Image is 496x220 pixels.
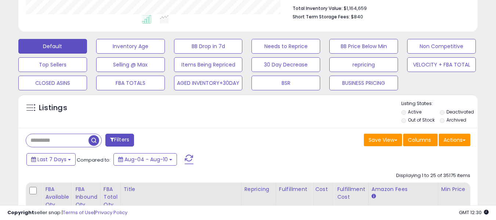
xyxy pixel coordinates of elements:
[95,209,127,216] a: Privacy Policy
[372,185,435,193] div: Amazon Fees
[351,13,363,20] span: $840
[407,57,476,72] button: VELOCITY + FBA TOTAL
[174,76,243,90] button: AGED INVENTORY+30DAY
[446,109,474,115] label: Deactivated
[96,76,165,90] button: FBA TOTALS
[408,117,435,123] label: Out of Stock
[124,156,168,163] span: Aug-04 - Aug-10
[315,185,331,193] div: Cost
[251,57,320,72] button: 30 Day Decrease
[245,185,273,193] div: Repricing
[45,185,69,209] div: FBA Available Qty
[293,5,343,11] b: Total Inventory Value:
[364,134,402,146] button: Save View
[39,103,67,113] h5: Listings
[7,209,127,216] div: seller snap | |
[124,185,238,193] div: Title
[396,172,470,179] div: Displaying 1 to 25 of 35175 items
[279,185,309,193] div: Fulfillment
[7,209,34,216] strong: Copyright
[293,14,350,20] b: Short Term Storage Fees:
[329,76,398,90] button: BUSINESS PRICING
[77,156,111,163] span: Compared to:
[63,209,94,216] a: Terms of Use
[408,109,421,115] label: Active
[401,100,478,107] p: Listing States:
[113,153,177,166] button: Aug-04 - Aug-10
[337,185,365,201] div: Fulfillment Cost
[403,134,438,146] button: Columns
[329,57,398,72] button: repricing
[174,39,243,54] button: BB Drop in 7d
[96,57,165,72] button: Selling @ Max
[26,153,76,166] button: Last 7 Days
[251,39,320,54] button: Needs to Reprice
[459,209,489,216] span: 2025-08-18 12:30 GMT
[37,156,66,163] span: Last 7 Days
[104,185,117,209] div: FBA Total Qty
[293,3,465,12] li: $1,164,659
[18,76,87,90] button: CLOSED ASINS
[329,39,398,54] button: BB Price Below Min
[372,193,376,200] small: Amazon Fees.
[439,134,470,146] button: Actions
[441,185,479,193] div: Min Price
[408,136,431,144] span: Columns
[18,57,87,72] button: Top Sellers
[174,57,243,72] button: Items Being Repriced
[446,117,466,123] label: Archived
[96,39,165,54] button: Inventory Age
[18,39,87,54] button: Default
[407,39,476,54] button: Non Competitive
[251,76,320,90] button: BSR
[75,185,97,209] div: FBA inbound Qty
[105,134,134,147] button: Filters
